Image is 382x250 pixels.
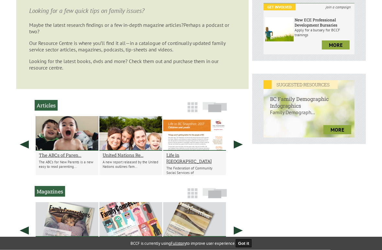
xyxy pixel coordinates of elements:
p: Family Demograph... [264,109,354,122]
p: Maybe the latest research findings or a few in-depth magazine articles? [29,22,236,35]
p: Looking for the latest books, dvds and more? Check them out and purchase them in our resource cen... [29,58,236,71]
a: Fullstory [171,241,186,246]
a: United Nations Re... [103,152,159,158]
a: Slide View [201,105,229,116]
p: The ABC’s for New Parents is a new easy to read parenting... [39,160,95,169]
h6: New ECE Professional Development Bursaries [295,17,353,28]
h2: Magazines [35,186,65,197]
h6: BC Family Demographic Infographics [264,89,354,109]
i: join a campaign [322,4,354,11]
button: Got it [236,239,252,247]
a: more [322,41,350,50]
p: The Federation of Community Social Services of [GEOGRAPHIC_DATA] has rel... [166,166,223,180]
p: Looking for a few quick tips on family issues? [29,6,236,16]
a: Life in [GEOGRAPHIC_DATA] [166,152,223,165]
img: grid-icon.png [187,189,197,199]
em: Get Involved [264,4,296,11]
h2: Articles [35,100,58,111]
p: Apply for a bursary for BCCF trainings [295,28,353,38]
span: Perhaps a podcast or two? [29,22,229,35]
a: The ABCs of Paren... [39,152,95,158]
li: The ABCs of Parenting [36,116,98,175]
li: Life in BC [163,116,226,175]
img: slide-icon.png [203,102,227,113]
p: Our Resource Centre is where you’ll find it all—in a catalogue of continually updated family serv... [29,40,236,53]
a: Grid View [185,191,199,202]
img: slide-icon.png [203,188,227,199]
p: A new report released by the United Nations outlines fam... [103,160,159,169]
a: Slide View [201,191,229,202]
a: Grid View [185,105,199,116]
a: more [323,125,351,135]
img: grid-icon.png [187,103,197,113]
em: SUGGESTED RESOURCES [264,81,338,89]
li: United Nations Report on the Year of the Family [99,116,162,175]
